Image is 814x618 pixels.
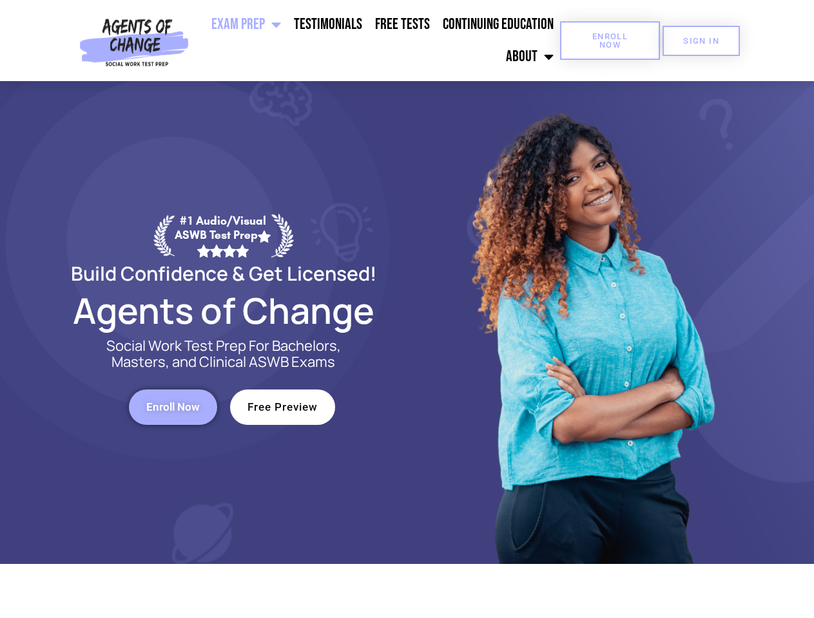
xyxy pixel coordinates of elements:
span: Free Preview [247,402,318,413]
h2: Agents of Change [40,295,407,325]
div: #1 Audio/Visual ASWB Test Prep [175,214,271,257]
nav: Menu [194,8,560,73]
span: SIGN IN [683,37,719,45]
a: Enroll Now [129,389,217,425]
a: Free Preview [230,389,335,425]
img: Website Image 1 (1) [462,81,720,564]
a: SIGN IN [663,26,740,56]
a: Exam Prep [205,8,287,41]
a: About [499,41,560,73]
a: Free Tests [369,8,436,41]
a: Enroll Now [560,21,660,60]
h2: Build Confidence & Get Licensed! [40,264,407,283]
a: Testimonials [287,8,369,41]
p: Social Work Test Prep For Bachelors, Masters, and Clinical ASWB Exams [92,338,356,370]
span: Enroll Now [581,32,639,49]
a: Continuing Education [436,8,560,41]
span: Enroll Now [146,402,200,413]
